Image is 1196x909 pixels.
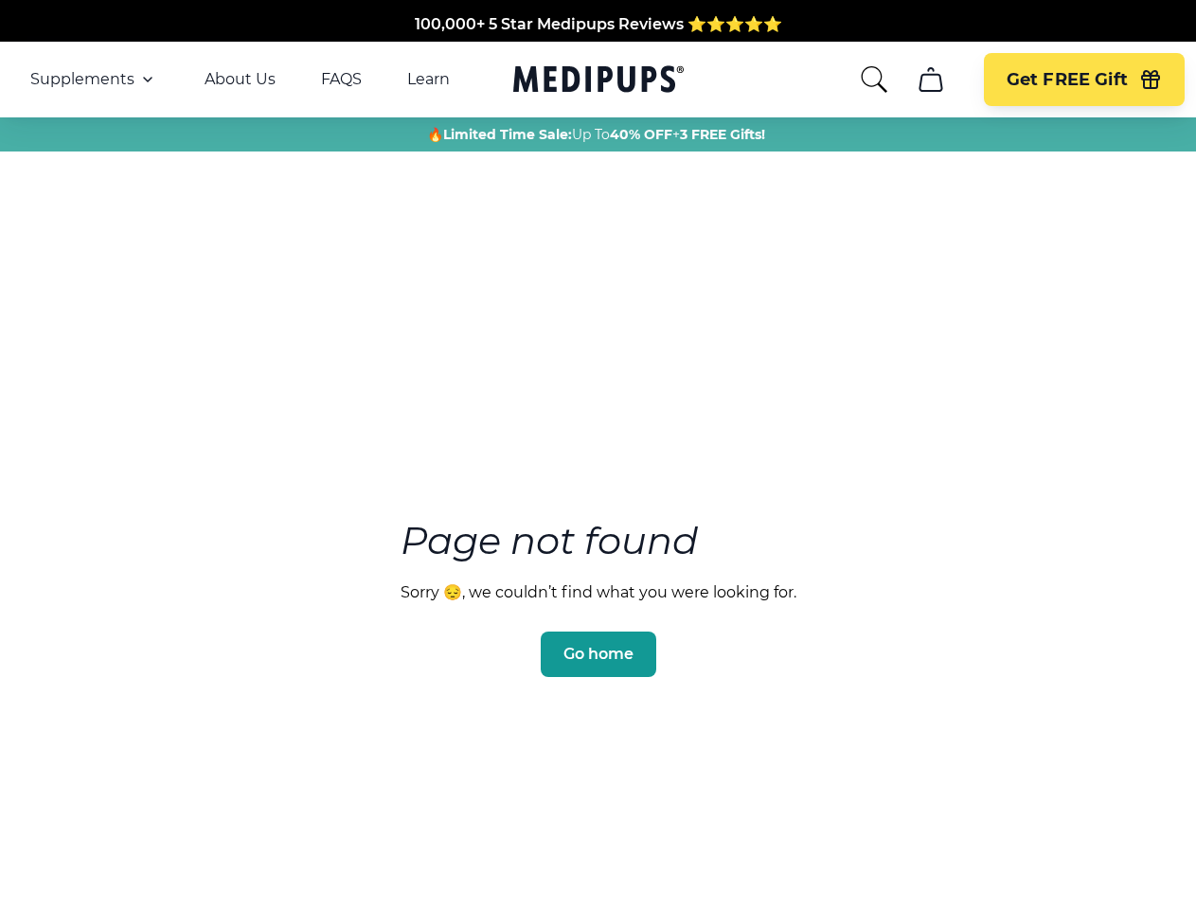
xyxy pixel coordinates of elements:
button: cart [908,57,954,102]
button: Supplements [30,68,159,91]
button: Get FREE Gift [984,53,1185,106]
a: About Us [205,70,276,89]
button: Go home [541,632,656,677]
p: Sorry 😔, we couldn’t find what you were looking for. [401,583,796,601]
span: 100,000+ 5 Star Medipups Reviews ⭐️⭐️⭐️⭐️⭐️ [415,15,782,33]
span: Get FREE Gift [1007,69,1128,91]
a: Learn [407,70,450,89]
span: Go home [563,645,634,664]
a: Medipups [513,62,684,100]
a: FAQS [321,70,362,89]
h3: Page not found [401,513,796,568]
span: Made In The [GEOGRAPHIC_DATA] from domestic & globally sourced ingredients [283,38,913,56]
span: Supplements [30,70,134,89]
button: search [859,64,889,95]
span: 🔥 Up To + [427,125,765,144]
